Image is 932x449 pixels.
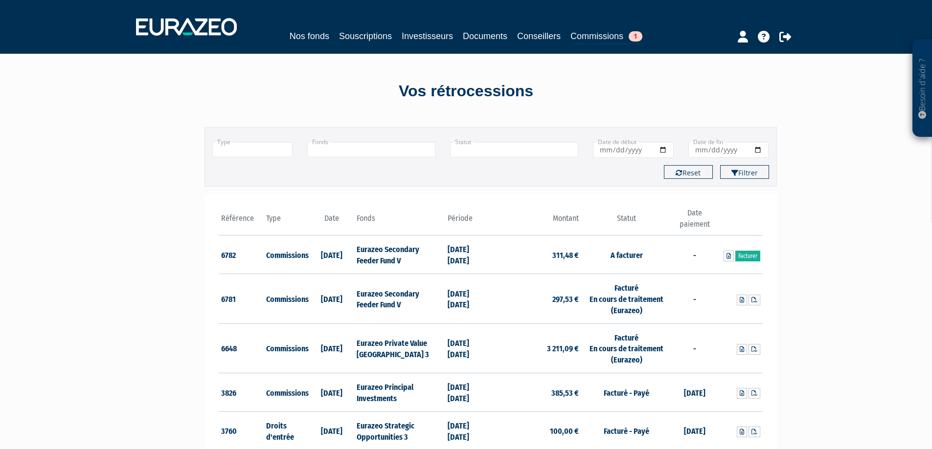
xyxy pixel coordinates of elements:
[402,29,453,43] a: Investisseurs
[219,323,264,373] td: 6648
[491,373,581,412] td: 385,53 €
[339,29,392,43] a: Souscriptions
[290,29,329,43] a: Nos fonds
[219,274,264,324] td: 6781
[917,44,928,132] p: Besoin d'aide ?
[581,208,672,235] th: Statut
[445,235,491,274] td: [DATE] [DATE]
[264,274,309,324] td: Commissions
[309,235,355,274] td: [DATE]
[581,274,672,324] td: Facturé En cours de traitement (Eurazeo)
[720,165,769,179] button: Filtrer
[491,208,581,235] th: Montant
[581,235,672,274] td: A facturer
[264,235,309,274] td: Commissions
[672,373,717,412] td: [DATE]
[672,274,717,324] td: -
[664,165,713,179] button: Reset
[445,373,491,412] td: [DATE] [DATE]
[354,235,445,274] td: Eurazeo Secondary Feeder Fund V
[309,323,355,373] td: [DATE]
[581,323,672,373] td: Facturé En cours de traitement (Eurazeo)
[354,373,445,412] td: Eurazeo Principal Investments
[264,323,309,373] td: Commissions
[672,235,717,274] td: -
[309,208,355,235] th: Date
[445,208,491,235] th: Période
[517,29,561,43] a: Conseillers
[445,323,491,373] td: [DATE] [DATE]
[354,274,445,324] td: Eurazeo Secondary Feeder Fund V
[264,373,309,412] td: Commissions
[581,373,672,412] td: Facturé - Payé
[491,323,581,373] td: 3 211,09 €
[672,208,717,235] th: Date paiement
[219,235,264,274] td: 6782
[309,373,355,412] td: [DATE]
[219,208,264,235] th: Référence
[629,31,642,42] span: 1
[354,323,445,373] td: Eurazeo Private Value [GEOGRAPHIC_DATA] 3
[491,274,581,324] td: 297,53 €
[354,208,445,235] th: Fonds
[219,373,264,412] td: 3826
[735,251,760,261] a: Facturer
[570,29,642,44] a: Commissions1
[463,29,507,43] a: Documents
[672,323,717,373] td: -
[491,235,581,274] td: 311,48 €
[187,80,745,103] div: Vos rétrocessions
[309,274,355,324] td: [DATE]
[136,18,237,36] img: 1732889491-logotype_eurazeo_blanc_rvb.png
[264,208,309,235] th: Type
[445,274,491,324] td: [DATE] [DATE]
